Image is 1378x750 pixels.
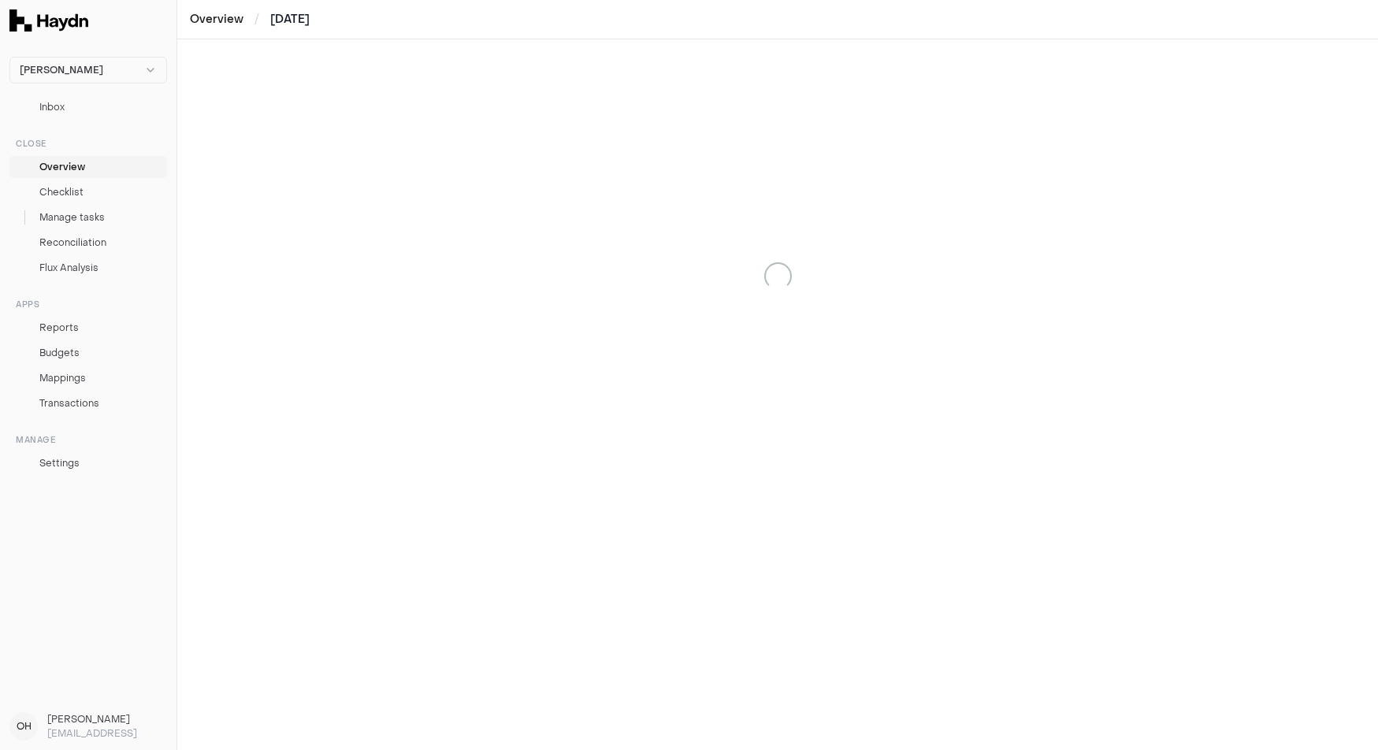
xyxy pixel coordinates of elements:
span: OH [9,712,38,741]
h3: [PERSON_NAME] [47,712,167,726]
span: Manage tasks [39,210,105,225]
div: Close [9,131,167,156]
button: [PERSON_NAME] [9,57,167,84]
span: Flux Analysis [39,261,98,275]
span: Transactions [39,396,99,410]
span: / [251,11,262,27]
a: Reports [9,317,167,339]
span: Reports [39,321,79,335]
a: Checklist [9,181,167,203]
a: Reconciliation [9,232,167,254]
span: [PERSON_NAME] [20,64,103,76]
div: Apps [9,291,167,317]
span: Inbox [39,100,65,114]
a: Settings [9,452,167,474]
span: Overview [39,160,85,174]
button: Inbox [9,96,167,118]
a: Budgets [9,342,167,364]
a: Overview [190,12,243,28]
a: Flux Analysis [9,257,167,279]
nav: breadcrumb [190,12,316,28]
div: Manage [9,427,167,452]
p: [EMAIL_ADDRESS] [47,726,167,741]
span: Reconciliation [39,236,106,250]
span: [DATE] [270,12,310,28]
span: Mappings [39,371,86,385]
span: Checklist [39,185,84,199]
span: Budgets [39,346,80,360]
button: [DATE] [270,12,316,28]
a: Mappings [9,367,167,389]
a: Overview [9,156,167,178]
a: Transactions [9,392,167,414]
span: Settings [39,456,80,470]
a: Manage tasks [9,206,167,228]
img: Haydn Logo [9,9,88,32]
